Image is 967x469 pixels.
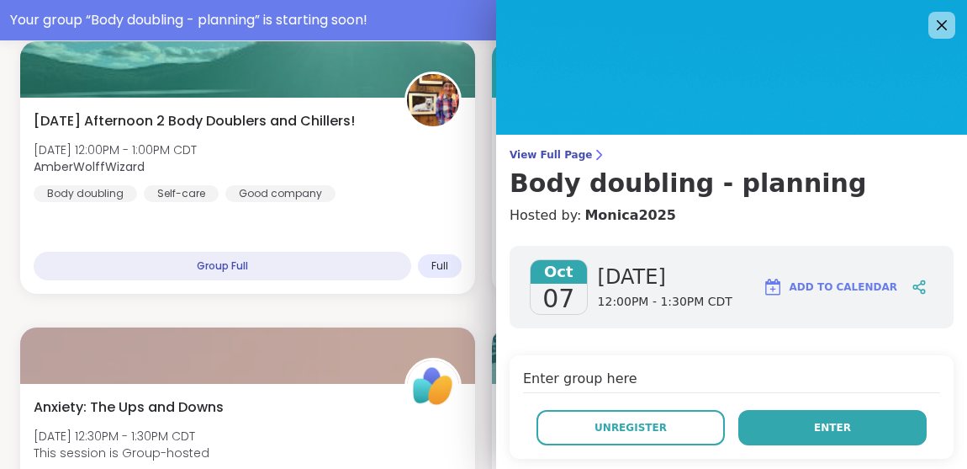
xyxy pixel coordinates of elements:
div: Group Full [34,252,411,280]
span: Full [431,259,448,273]
div: Your group “ Body doubling - planning ” is starting soon! [10,10,957,30]
div: Self-care [144,185,219,202]
span: Oct [531,260,587,284]
span: View Full Page [510,148,954,162]
a: View Full PageBody doubling - planning [510,148,954,199]
button: Enter [738,410,927,445]
span: [DATE] 12:30PM - 1:30PM CDT [34,428,209,445]
h3: Body doubling - planning [510,168,954,199]
span: [DATE] 12:00PM - 1:00PM CDT [34,141,197,158]
img: ShareWell Logomark [763,277,783,297]
img: AmberWolffWizard [407,74,459,126]
button: Unregister [536,410,725,445]
h4: Hosted by: [510,205,954,226]
span: 07 [542,284,574,314]
div: Good company [225,185,336,202]
span: Unregister [594,420,667,435]
img: ShareWell [407,360,459,413]
span: [DATE] [598,264,732,290]
span: 12:00PM - 1:30PM CDT [598,294,732,311]
a: Monica2025 [584,205,676,226]
span: This session is Group-hosted [34,445,209,461]
span: [DATE] Afternoon 2 Body Doublers and Chillers! [34,111,355,131]
div: Body doubling [34,185,137,202]
h4: Enter group here [523,369,940,393]
span: Anxiety: The Ups and Downs [34,397,224,418]
span: Add to Calendar [790,280,897,295]
button: Add to Calendar [755,267,905,307]
span: Enter [814,420,851,435]
b: AmberWolffWizard [34,158,145,175]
